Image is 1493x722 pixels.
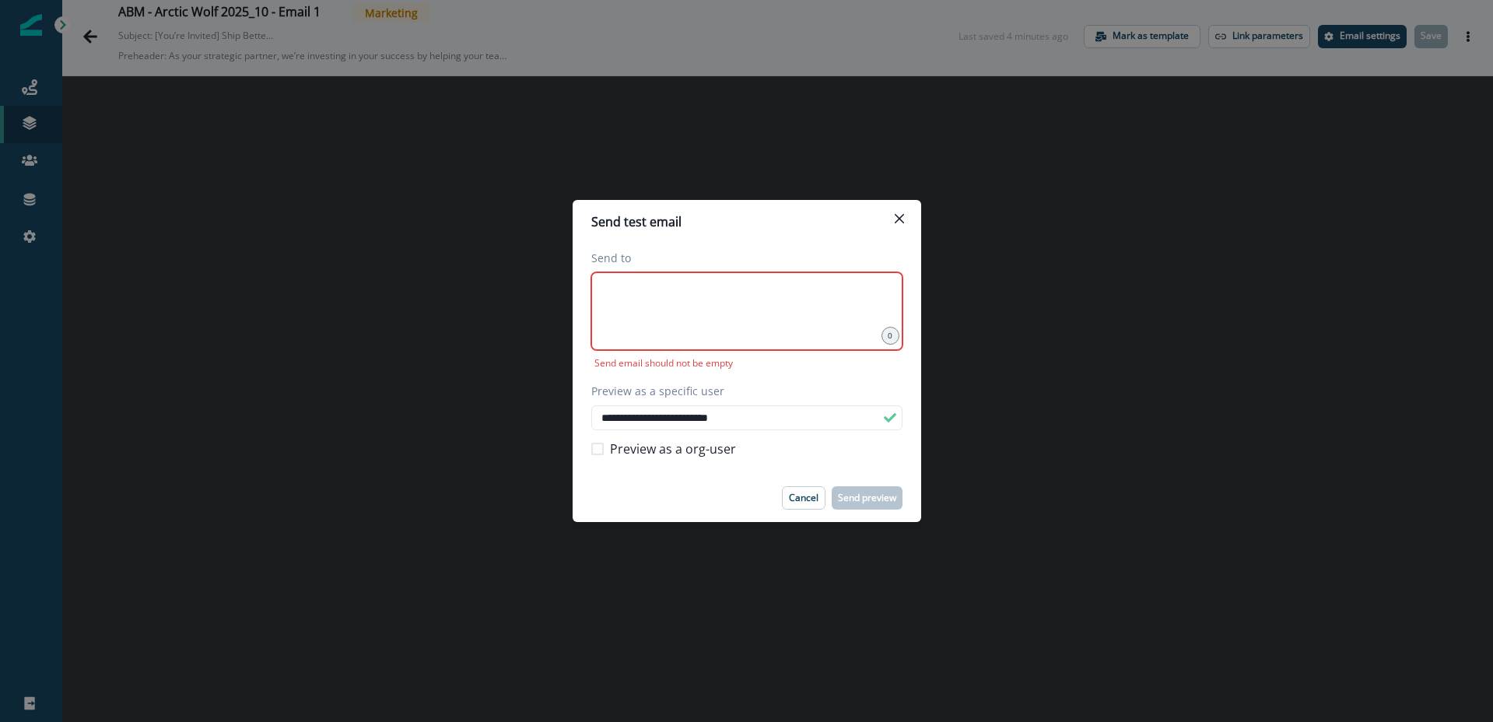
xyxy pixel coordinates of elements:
[591,383,893,399] label: Preview as a specific user
[591,212,682,231] p: Send test email
[782,486,825,510] button: Cancel
[591,356,736,370] p: Send email should not be empty
[591,250,893,266] label: Send to
[881,327,899,345] div: 0
[789,492,818,503] p: Cancel
[832,486,902,510] button: Send preview
[838,492,896,503] p: Send preview
[610,440,736,458] span: Preview as a org-user
[887,206,912,231] button: Close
